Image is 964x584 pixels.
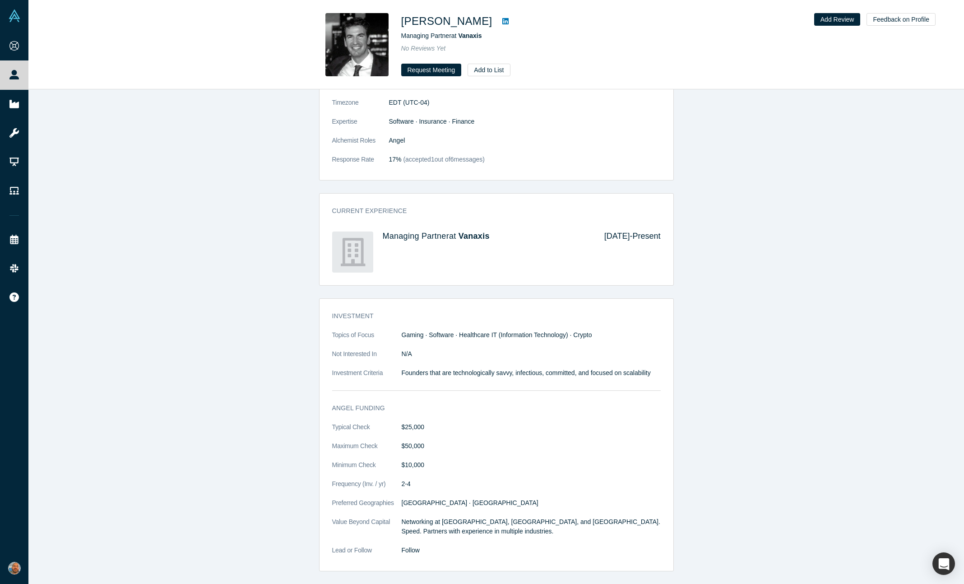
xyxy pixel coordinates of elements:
img: Nicolas Levin's Profile Image [325,13,389,76]
dt: Value Beyond Capital [332,517,402,546]
dd: [GEOGRAPHIC_DATA] · [GEOGRAPHIC_DATA] [402,498,661,508]
img: Aarlo Stone Fish's Account [8,562,21,575]
span: Software · Insurance · Finance [389,118,475,125]
h4: Managing Partner at [383,232,592,241]
dd: 2-4 [402,479,661,489]
div: [DATE] - Present [592,232,661,273]
p: Founders that are technologically savvy, infectious, committed, and focused on scalability [402,368,661,378]
dt: Alchemist Roles [332,136,389,155]
span: No Reviews Yet [401,45,446,52]
button: Add to List [468,64,510,76]
a: Vanaxis [458,32,482,39]
p: Networking at [GEOGRAPHIC_DATA], [GEOGRAPHIC_DATA], and [GEOGRAPHIC_DATA]. Speed. Partners with e... [402,517,661,536]
dt: Response Rate [332,155,389,174]
dt: Preferred Geographies [332,498,402,517]
dt: Investment Criteria [332,368,402,387]
span: Gaming · Software · Healthcare IT (Information Technology) · Crypto [402,331,592,338]
dd: Follow [402,546,661,555]
img: Alchemist Vault Logo [8,9,21,22]
dd: EDT (UTC-04) [389,98,661,107]
button: Request Meeting [401,64,462,76]
dt: Expertise [332,117,389,136]
button: Feedback on Profile [867,13,936,26]
dd: $10,000 [402,460,661,470]
dt: Timezone [332,98,389,117]
span: Managing Partner at [401,32,482,39]
dt: Frequency (Inv. / yr) [332,479,402,498]
img: Vanaxis's Logo [332,232,373,273]
h1: [PERSON_NAME] [401,13,492,29]
dd: $25,000 [402,422,661,432]
h3: Angel Funding [332,403,648,413]
dt: Typical Check [332,422,402,441]
h3: Investment [332,311,648,321]
button: Add Review [814,13,861,26]
dt: Maximum Check [332,441,402,460]
span: 17% [389,156,402,163]
dt: Not Interested In [332,349,402,368]
dt: Lead or Follow [332,546,402,565]
h3: Current Experience [332,206,648,216]
dd: Angel [389,136,661,145]
dd: $50,000 [402,441,661,451]
dt: Topics of Focus [332,330,402,349]
dt: Minimum Check [332,460,402,479]
dd: N/A [402,349,661,359]
span: (accepted 1 out of 6 messages) [402,156,485,163]
a: Vanaxis [459,232,490,241]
